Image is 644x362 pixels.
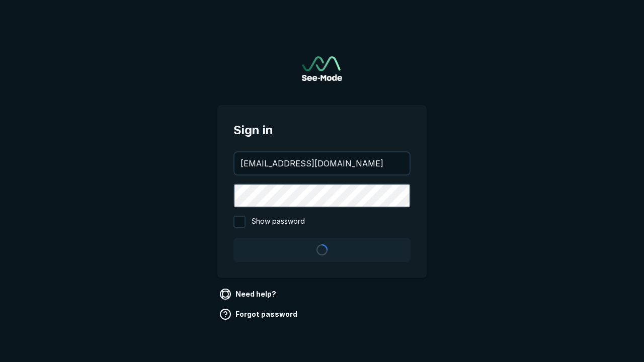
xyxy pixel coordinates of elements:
span: Sign in [233,121,411,139]
span: Show password [252,216,305,228]
a: Forgot password [217,306,301,322]
input: your@email.com [234,152,410,174]
img: See-Mode Logo [302,56,342,81]
a: Go to sign in [302,56,342,81]
a: Need help? [217,286,280,302]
